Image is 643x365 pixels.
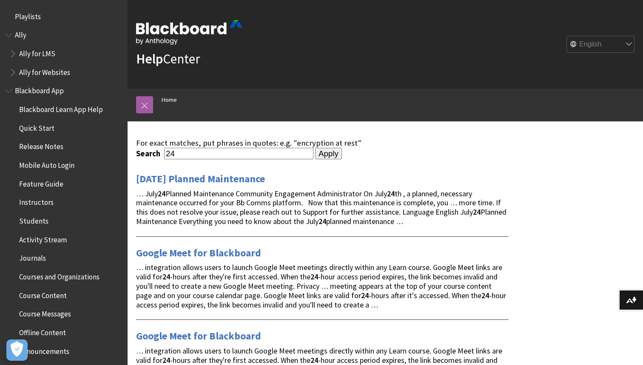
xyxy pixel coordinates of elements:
span: Release Notes [19,140,63,151]
span: Playlists [15,9,41,21]
strong: 24 [158,189,165,198]
span: Announcements [19,344,69,356]
span: Ally [15,28,26,40]
strong: 24 [162,355,170,365]
span: … July Planned Maintenance Community Engagement Administrator On July th , a planned, necessary m... [136,189,506,226]
a: Google Meet for Blackboard [136,246,261,260]
button: Open Preferences [6,339,28,361]
a: Home [162,95,177,105]
strong: 24 [361,290,369,300]
span: Blackboard Learn App Help [19,102,103,114]
strong: Help [136,50,163,67]
span: Courses and Organizations [19,270,100,281]
nav: Book outline for Anthology Ally Help [5,28,122,80]
span: Activity Stream [19,233,67,244]
span: Journals [19,251,46,263]
div: For exact matches, put phrases in quotes: e.g. "encryption at rest" [136,138,509,148]
span: … integration allows users to launch Google Meet meetings directly within any Learn course. Googl... [136,262,506,309]
strong: 24 [162,272,170,282]
strong: 24 [473,207,481,217]
span: Blackboard App [15,84,64,95]
img: Blackboard by Anthology [136,20,242,45]
span: Course Messages [19,307,71,319]
a: HelpCenter [136,50,200,67]
strong: 24 [319,216,326,226]
select: Site Language Selector [567,36,635,53]
strong: 24 [387,189,395,198]
input: Apply [315,148,342,160]
strong: 24 [310,355,318,365]
strong: 24 [310,272,318,282]
nav: Book outline for Playlists [5,9,122,24]
label: Search [136,149,162,158]
span: Mobile Auto Login [19,158,74,170]
a: [DATE] Planned Maintenance [136,172,265,186]
span: Students [19,214,48,225]
span: Instructors [19,195,54,207]
span: Course Content [19,288,67,300]
span: Ally for LMS [19,46,55,58]
span: Feature Guide [19,177,63,188]
a: Google Meet for Blackboard [136,329,261,343]
span: Ally for Websites [19,65,70,77]
span: Quick Start [19,121,54,132]
span: Offline Content [19,325,66,337]
strong: 24 [481,290,489,300]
